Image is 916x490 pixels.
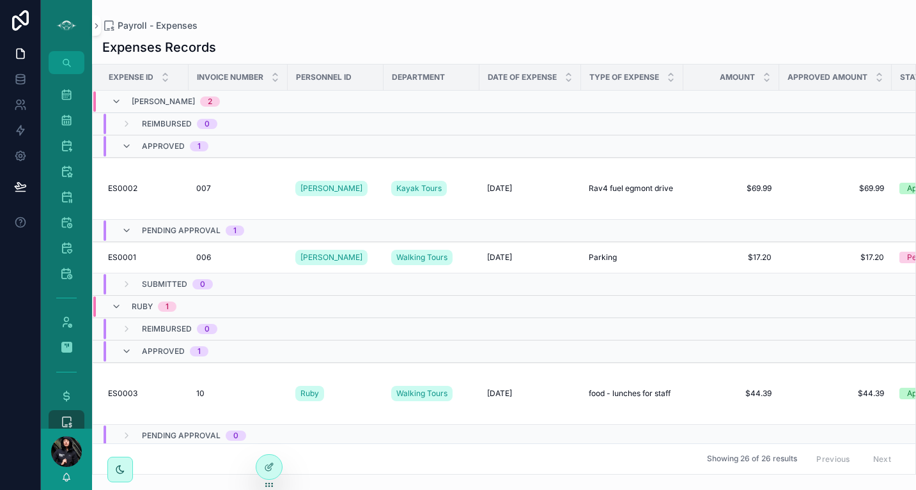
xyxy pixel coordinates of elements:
span: [DATE] [487,252,512,263]
span: Walking Tours [396,388,447,399]
span: [DATE] [487,183,512,194]
a: Walking Tours [391,383,472,404]
span: Rav4 fuel egmont drive [589,183,673,194]
span: Approved [142,346,185,356]
div: 0 [205,119,210,129]
span: Showing 26 of 26 results [707,454,797,464]
a: Ruby [295,386,324,401]
span: 10 [196,388,205,399]
a: Parking [589,252,676,263]
a: Walking Tours [391,386,453,401]
span: ES0001 [108,252,136,263]
a: $17.20 [691,252,772,263]
span: [PERSON_NAME] [132,96,195,107]
img: App logo [56,15,77,36]
a: [PERSON_NAME] [295,247,376,268]
span: Date of Expense [488,72,557,82]
h1: Expenses Records [102,38,216,56]
span: Kayak Tours [396,183,442,194]
span: Reimbursed [142,119,192,129]
a: [DATE] [487,183,573,194]
span: Approved Amount [788,72,867,82]
a: [DATE] [487,388,573,399]
a: Payroll - Expenses [102,19,198,32]
div: 0 [200,279,205,289]
a: $17.20 [787,252,884,263]
span: Pending Approval [142,431,221,441]
div: 1 [233,226,237,236]
a: 10 [196,388,280,399]
span: Payroll - Expenses [118,19,198,32]
a: $69.99 [787,183,884,194]
a: Walking Tours [391,250,453,265]
div: 0 [233,431,238,441]
span: [DATE] [487,388,512,399]
span: ES0003 [108,388,137,399]
span: Expense ID [109,72,153,82]
span: 006 [196,252,211,263]
a: Kayak Tours [391,181,447,196]
a: Walking Tours [391,247,472,268]
span: Walking Tours [396,252,447,263]
span: [PERSON_NAME] [300,183,362,194]
span: [PERSON_NAME] [300,252,362,263]
span: 007 [196,183,211,194]
div: 2 [208,96,212,107]
a: ES0003 [108,388,181,399]
span: Department [392,72,445,82]
a: [PERSON_NAME] [295,178,376,199]
div: 1 [166,302,169,312]
span: Pending Approval [142,226,221,236]
a: $44.39 [787,388,884,399]
span: Approved [142,141,185,151]
a: Ruby [295,383,376,404]
span: Amount [720,72,755,82]
a: Rav4 fuel egmont drive [589,183,676,194]
span: Ruby [300,388,319,399]
span: Submitted [142,279,187,289]
span: Invoice Number [197,72,263,82]
span: Parking [589,252,617,263]
div: 1 [198,346,201,356]
span: ES0002 [108,183,137,194]
span: Reimbursed [142,324,192,334]
a: 006 [196,252,280,263]
span: Ruby [132,302,153,312]
div: 0 [205,324,210,334]
a: [PERSON_NAME] [295,250,368,265]
span: Type of Expense [589,72,659,82]
a: $69.99 [691,183,772,194]
span: food - lunches for staff [589,388,671,399]
div: 1 [198,141,201,151]
a: [DATE] [487,252,573,263]
a: Kayak Tours [391,178,472,199]
div: scrollable content [41,74,92,429]
a: ES0002 [108,183,181,194]
a: ES0001 [108,252,181,263]
a: [PERSON_NAME] [295,181,368,196]
a: food - lunches for staff [589,388,676,399]
a: $44.39 [691,388,772,399]
span: Personnel ID [296,72,352,82]
a: 007 [196,183,280,194]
